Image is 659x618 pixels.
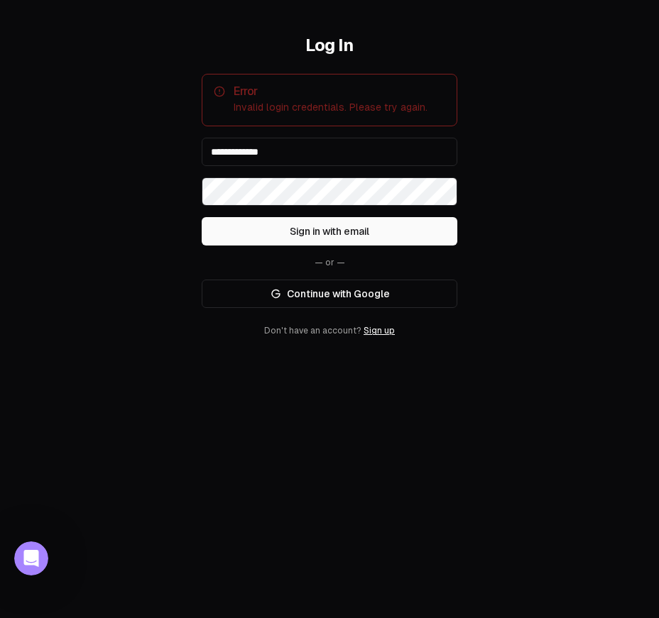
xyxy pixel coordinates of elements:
[364,326,395,336] a: Sign up
[202,34,457,57] h1: Log In
[202,280,457,308] a: Continue with Google
[202,325,457,336] div: Don't have an account?
[202,217,457,245] button: Sign in with email
[202,257,457,268] div: — or —
[214,86,445,97] h5: Error
[14,541,48,575] iframe: Intercom live chat
[214,100,445,114] div: Invalid login credentials. Please try again.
